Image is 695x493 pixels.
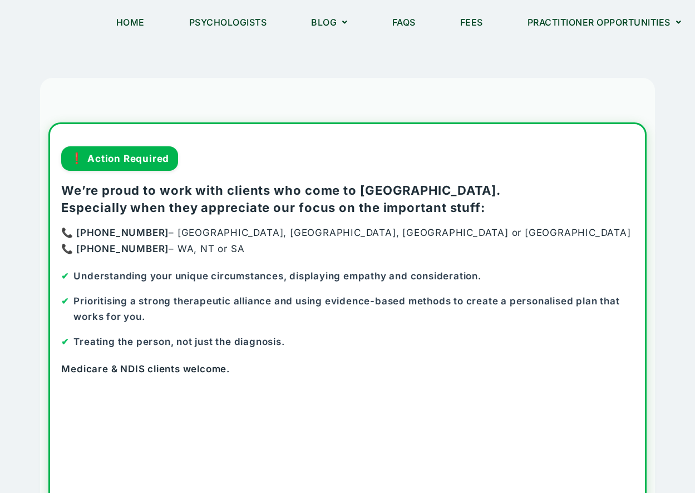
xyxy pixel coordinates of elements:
a: Blog [297,9,362,35]
div: Action Required [61,146,178,171]
strong: 📞 [PHONE_NUMBER] [61,227,169,238]
strong: Treating the person, not just the diagnosis. [73,336,284,347]
h3: We’re proud to work with clients who come to [GEOGRAPHIC_DATA]. Especially when they appreciate o... [61,182,633,216]
a: FAQs [378,9,430,35]
a: Fees [446,9,497,35]
p: – [GEOGRAPHIC_DATA], [GEOGRAPHIC_DATA], [GEOGRAPHIC_DATA] or [GEOGRAPHIC_DATA] – WA, NT or SA [61,225,633,257]
strong: 📞 [PHONE_NUMBER] [61,243,169,254]
a: Home [102,9,159,35]
a: Psychologists [175,9,281,35]
strong: Prioritising a strong therapeutic alliance and using evidence-based methods to create a personali... [73,295,619,323]
strong: Understanding your unique circumstances, displaying empathy and consideration. [73,270,481,282]
strong: Medicare & NDIS clients welcome. [61,363,230,374]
